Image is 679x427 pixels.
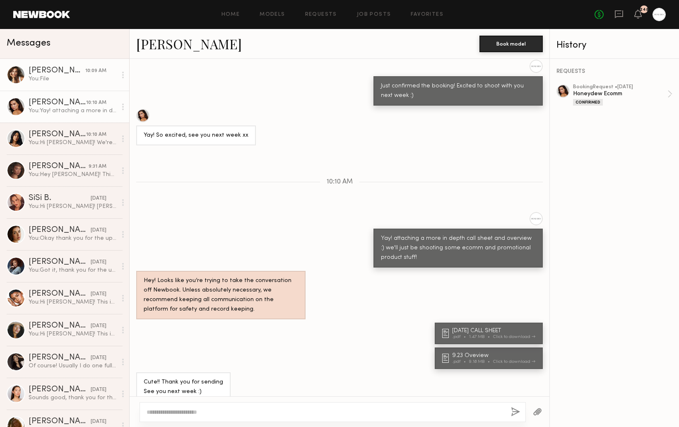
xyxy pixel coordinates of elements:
div: booking Request • [DATE] [573,84,667,90]
div: 1.47 MB [469,335,493,339]
div: 10:10 AM [86,99,106,107]
div: Honeydew Ecomm [573,90,667,98]
div: [DATE] [91,418,106,426]
div: [DATE] [91,354,106,362]
div: Confirmed [573,99,603,106]
div: [PERSON_NAME] [29,322,91,330]
div: [PERSON_NAME] [29,386,91,394]
div: 10:09 AM [85,67,106,75]
div: You: Hey [PERSON_NAME]! This is [PERSON_NAME] - we got to work together on the Déclarer photoshoo... [29,171,117,179]
div: [DATE] [91,227,106,234]
div: Click to download [493,335,535,339]
div: 10:10 AM [86,131,106,139]
div: [DATE] [91,195,106,203]
div: 248 [640,7,649,12]
a: Favorites [411,12,443,17]
div: [PERSON_NAME] [29,99,86,107]
div: [PERSON_NAME] [29,354,91,362]
div: 9.23 Oveview [452,353,538,359]
div: You: File [29,75,117,83]
a: Requests [305,12,337,17]
div: You: Hi [PERSON_NAME]! We're no longer moving forward with this shoot, so we can release that dat... [29,139,117,147]
div: Hey! Looks like you’re trying to take the conversation off Newbook. Unless absolutely necessary, ... [144,276,298,314]
div: [PERSON_NAME] [29,67,85,75]
div: Of course! Usually I do one full edited video, along with raw footage, and a couple of pictures b... [29,362,117,370]
div: REQUESTS [556,69,672,75]
div: [PERSON_NAME] [29,226,91,234]
div: History [556,41,672,50]
div: [PERSON_NAME] [29,130,86,139]
span: 10:10 AM [327,179,353,186]
div: Sounds good, thank you for the update! [29,394,117,402]
a: 9.23 Oveview.pdf9.18 MBClick to download [442,353,538,364]
a: [PERSON_NAME] [136,35,242,53]
div: Just confirmed the booking! Excited to shoot with you next week :) [381,82,535,101]
a: Models [260,12,285,17]
div: [DATE] [91,258,106,266]
div: Click to download [493,359,535,364]
div: SiSi B. [29,194,91,203]
div: [PERSON_NAME] [29,162,89,171]
div: You: Hi [PERSON_NAME]! This is [PERSON_NAME] from Honeydew's marketing team :) We're shooting som... [29,298,117,306]
div: 9.18 MB [469,359,493,364]
a: Job Posts [357,12,391,17]
div: You: Hi [PERSON_NAME]! [PERSON_NAME] here from Honeydew's team. We're casting for our upcoming ho... [29,203,117,210]
a: Home [222,12,240,17]
div: [PERSON_NAME] [29,258,91,266]
div: .pdf [452,359,469,364]
div: Yay! attaching a more in depth call sheet and overview :) we'll just be shooting some ecomm and p... [381,234,535,263]
div: Yay! So excited, see you next week xx [144,131,248,140]
div: [DATE] [91,386,106,394]
div: You: Yay! attaching a more in depth call sheet and overview :) we'll just be shooting some ecomm ... [29,107,117,115]
div: You: Got it, thank you for the update xx [29,266,117,274]
div: .pdf [452,335,469,339]
div: [DATE] [91,290,106,298]
div: [DATE] [91,322,106,330]
span: Messages [7,39,51,48]
div: You: Okay thank you for the update! [29,234,117,242]
div: [PERSON_NAME] [29,290,91,298]
div: [PERSON_NAME] [29,417,91,426]
div: Cute!! Thank you for sending See you next week :) [144,378,223,397]
a: Book model [479,40,543,47]
div: You: Hi [PERSON_NAME]! This is [PERSON_NAME] from Honeydew's marketing team :) We're shooting som... [29,330,117,338]
div: 9:31 AM [89,163,106,171]
button: Book model [479,36,543,52]
div: [DATE] CALL SHEET [452,328,538,334]
a: [DATE] CALL SHEET.pdf1.47 MBClick to download [442,328,538,339]
a: bookingRequest •[DATE]Honeydew EcommConfirmed [573,84,672,106]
